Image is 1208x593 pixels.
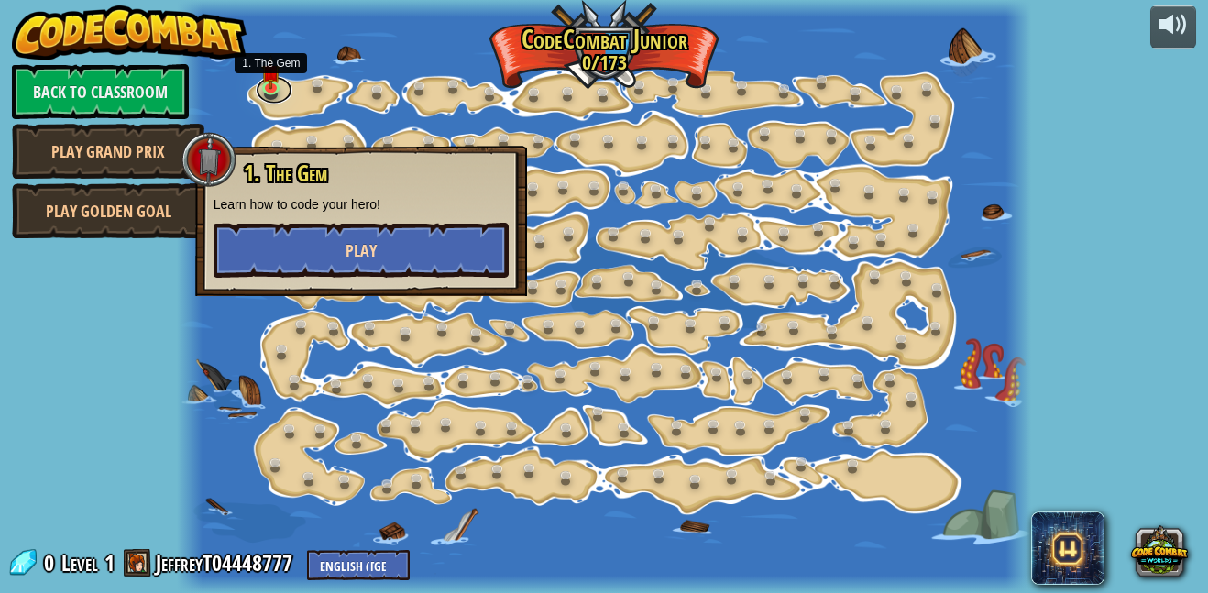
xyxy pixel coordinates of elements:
span: 1 [104,548,115,577]
img: CodeCombat - Learn how to code by playing a game [12,5,247,60]
a: Back to Classroom [12,64,189,119]
span: 1. The Gem [244,158,327,189]
p: Learn how to code your hero! [214,195,509,214]
a: Play Golden Goal [12,183,204,238]
span: Level [61,548,98,578]
span: 0 [44,548,60,577]
span: Play [346,239,377,262]
img: level-banner-unstarted.png [261,55,280,89]
a: Play Grand Prix [12,124,204,179]
button: Adjust volume [1150,5,1196,49]
a: JeffreyT04448777 [156,548,298,577]
button: Play [214,223,509,278]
